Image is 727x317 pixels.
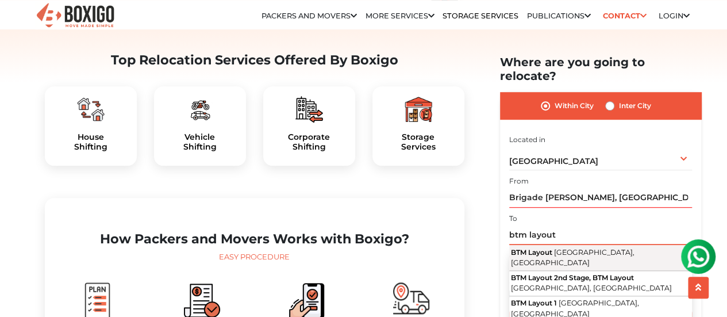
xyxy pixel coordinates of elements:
button: scroll up [688,277,709,299]
a: StorageServices [382,132,455,152]
label: To [509,213,517,224]
span: BTM Layout 1 [511,299,557,307]
button: BTM Layout 2nd Stage, BTM Layout [GEOGRAPHIC_DATA], [GEOGRAPHIC_DATA] [509,271,692,296]
h2: Where are you going to relocate? [500,55,701,83]
img: Boxigo [35,2,116,30]
a: Packers and Movers [261,12,357,20]
h2: How Packers and Movers Works with Boxigo? [54,231,455,247]
span: [GEOGRAPHIC_DATA] [509,156,598,166]
img: boxigo_packers_and_movers_plan [186,96,214,123]
h5: Vehicle Shifting [163,132,237,152]
a: More services [366,12,434,20]
span: BTM Layout 2nd Stage, BTM Layout [511,273,634,282]
a: Storage Services [443,12,518,20]
input: Select Building or Nearest Landmark [509,225,692,245]
img: boxigo_packers_and_movers_move [393,282,429,314]
a: Contact [599,7,650,25]
label: From [509,176,529,186]
img: boxigo_packers_and_movers_plan [405,96,432,123]
img: whatsapp-icon.svg [11,12,34,35]
input: Select Building or Nearest Landmark [509,188,692,208]
img: boxigo_packers_and_movers_plan [77,96,105,123]
a: HouseShifting [54,132,128,152]
h5: Corporate Shifting [272,132,346,152]
label: Located in [509,134,545,144]
h5: Storage Services [382,132,455,152]
a: Login [658,12,689,20]
h2: Top Relocation Services Offered By Boxigo [45,52,464,68]
h5: House Shifting [54,132,128,152]
span: [GEOGRAPHIC_DATA], [GEOGRAPHIC_DATA] [511,284,672,292]
div: Easy Procedure [54,251,455,263]
label: Within City [555,99,594,113]
span: BTM Layout [511,247,552,256]
button: BTM Layout [GEOGRAPHIC_DATA], [GEOGRAPHIC_DATA] [509,245,692,271]
label: Inter City [619,99,651,113]
span: [GEOGRAPHIC_DATA], [GEOGRAPHIC_DATA] [511,247,634,267]
img: boxigo_packers_and_movers_plan [295,96,323,123]
a: Publications [527,12,591,20]
a: VehicleShifting [163,132,237,152]
a: CorporateShifting [272,132,346,152]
